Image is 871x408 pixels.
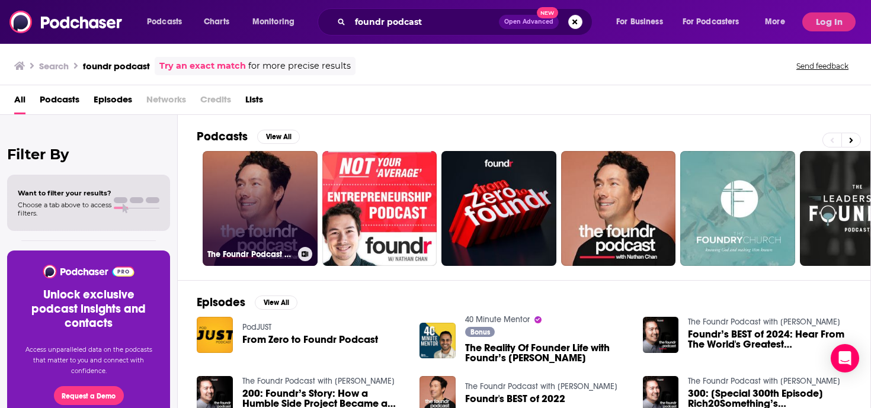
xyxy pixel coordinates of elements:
div: Open Intercom Messenger [831,344,859,372]
a: Foundr’s BEST of 2024: Hear From The World's Greatest Entrepreneurs [688,329,851,349]
a: Episodes [94,90,132,114]
a: PodJUST [242,322,271,332]
img: Podchaser - Follow, Share and Rate Podcasts [9,11,123,33]
span: Charts [204,14,229,30]
span: Want to filter your results? [18,189,111,197]
button: open menu [139,12,197,31]
span: for more precise results [248,59,351,73]
h3: Search [39,60,69,72]
button: Send feedback [793,61,852,71]
a: 40 Minute Mentor [465,314,530,325]
button: Log In [802,12,856,31]
span: Credits [200,90,231,114]
a: The Reality Of Founder Life with Foundr’s Nathan Chan [465,343,629,363]
div: Search podcasts, credits, & more... [329,8,604,36]
button: View All [257,130,300,144]
a: EpisodesView All [197,295,297,310]
h3: foundr podcast [83,60,150,72]
a: All [14,90,25,114]
span: Bonus [470,329,490,336]
h2: Podcasts [197,129,248,144]
span: The Reality Of Founder Life with Foundr’s [PERSON_NAME] [465,343,629,363]
img: Foundr’s BEST of 2024: Hear From The World's Greatest Entrepreneurs [643,317,679,353]
h2: Episodes [197,295,245,310]
a: The Foundr Podcast with Nathan Chan [688,317,840,327]
a: PodcastsView All [197,129,300,144]
h3: Unlock exclusive podcast insights and contacts [21,288,156,330]
button: Open AdvancedNew [499,15,559,29]
a: Podcasts [40,90,79,114]
img: The Reality Of Founder Life with Foundr’s Nathan Chan [420,323,456,359]
button: Request a Demo [54,386,124,405]
span: Networks [146,90,186,114]
h3: The Foundr Podcast with [PERSON_NAME] [207,249,293,259]
button: open menu [757,12,800,31]
a: Charts [196,12,236,31]
a: Foundr's BEST of 2022 [465,394,565,404]
input: Search podcasts, credits, & more... [350,12,499,31]
a: Lists [245,90,263,114]
span: Open Advanced [504,19,553,25]
span: Podcasts [147,14,182,30]
a: From Zero to Foundr Podcast [242,335,378,345]
p: Access unparalleled data on the podcasts that matter to you and connect with confidence. [21,345,156,377]
a: The Foundr Podcast with Nathan Chan [688,376,840,386]
button: View All [255,295,297,310]
a: The Foundr Podcast with Nathan Chan [465,381,617,391]
a: Try an exact match [159,59,246,73]
span: For Business [616,14,663,30]
span: Choose a tab above to access filters. [18,201,111,217]
button: open menu [244,12,310,31]
img: Podchaser - Follow, Share and Rate Podcasts [42,265,135,278]
button: open menu [608,12,678,31]
span: More [765,14,785,30]
button: open menu [675,12,757,31]
span: For Podcasters [683,14,739,30]
span: New [537,7,558,18]
a: The Foundr Podcast with [PERSON_NAME] [203,151,318,266]
a: The Foundr Podcast with Nathan Chan [242,376,395,386]
h2: Filter By [7,146,170,163]
span: Monitoring [252,14,294,30]
img: From Zero to Foundr Podcast [197,317,233,353]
